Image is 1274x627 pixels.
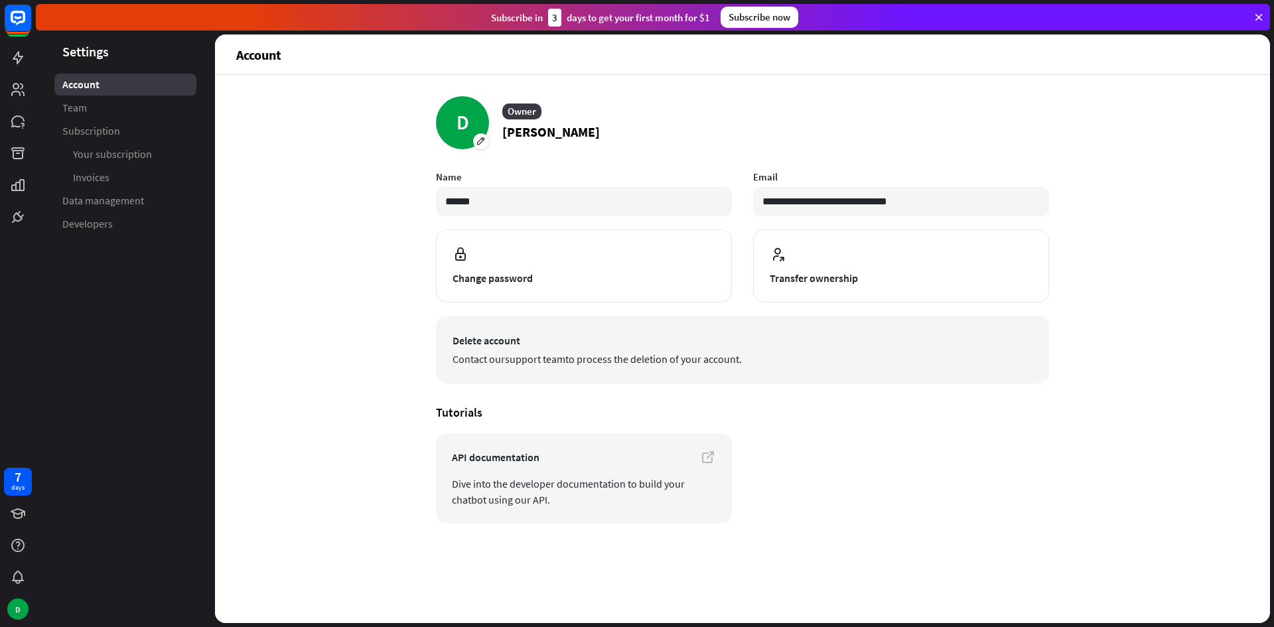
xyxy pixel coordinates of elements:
label: Name [436,171,732,183]
a: Team [54,97,196,119]
span: Data management [62,194,144,208]
span: Your subscription [73,147,152,161]
span: Contact our to process the deletion of your account. [453,351,1032,367]
div: D [7,598,29,620]
button: Delete account Contact oursupport teamto process the deletion of your account. [436,316,1049,383]
button: Change password [436,230,732,303]
div: Owner [502,104,541,119]
span: Change password [453,270,715,286]
div: Subscribe in days to get your first month for $1 [491,9,710,27]
header: Account [215,35,1270,74]
span: Dive into the developer documentation to build your chatbot using our API. [452,476,716,508]
a: Your subscription [54,143,196,165]
div: Subscribe now [721,7,798,28]
div: D [436,96,489,149]
div: 7 [15,471,21,483]
div: days [11,483,25,492]
label: Email [753,171,1049,183]
a: support team [505,352,565,366]
a: Developers [54,213,196,235]
p: [PERSON_NAME] [502,122,600,142]
a: 7 days [4,468,32,496]
a: Invoices [54,167,196,188]
a: API documentation Dive into the developer documentation to build your chatbot using our API. [436,433,732,523]
span: Developers [62,217,113,231]
span: Invoices [73,171,109,184]
button: Transfer ownership [753,230,1049,303]
h4: Tutorials [436,405,1049,420]
a: Subscription [54,120,196,142]
span: Transfer ownership [770,270,1032,286]
span: Subscription [62,124,120,138]
header: Settings [36,42,215,60]
div: 3 [548,9,561,27]
span: Account [62,78,100,92]
span: Delete account [453,332,1032,348]
span: API documentation [452,449,716,465]
button: Open LiveChat chat widget [11,5,50,45]
span: Team [62,101,87,115]
a: Data management [54,190,196,212]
